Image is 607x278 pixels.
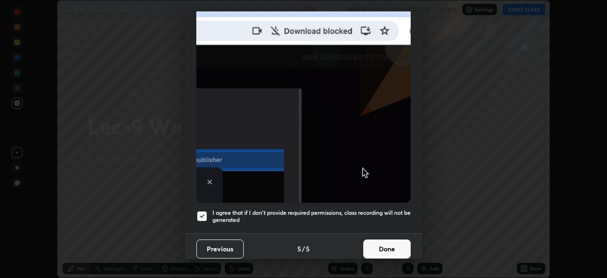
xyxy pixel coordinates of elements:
[196,240,244,259] button: Previous
[212,209,411,224] h5: I agree that if I don't provide required permissions, class recording will not be generated
[297,244,301,254] h4: 5
[363,240,411,259] button: Done
[306,244,310,254] h4: 5
[302,244,305,254] h4: /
